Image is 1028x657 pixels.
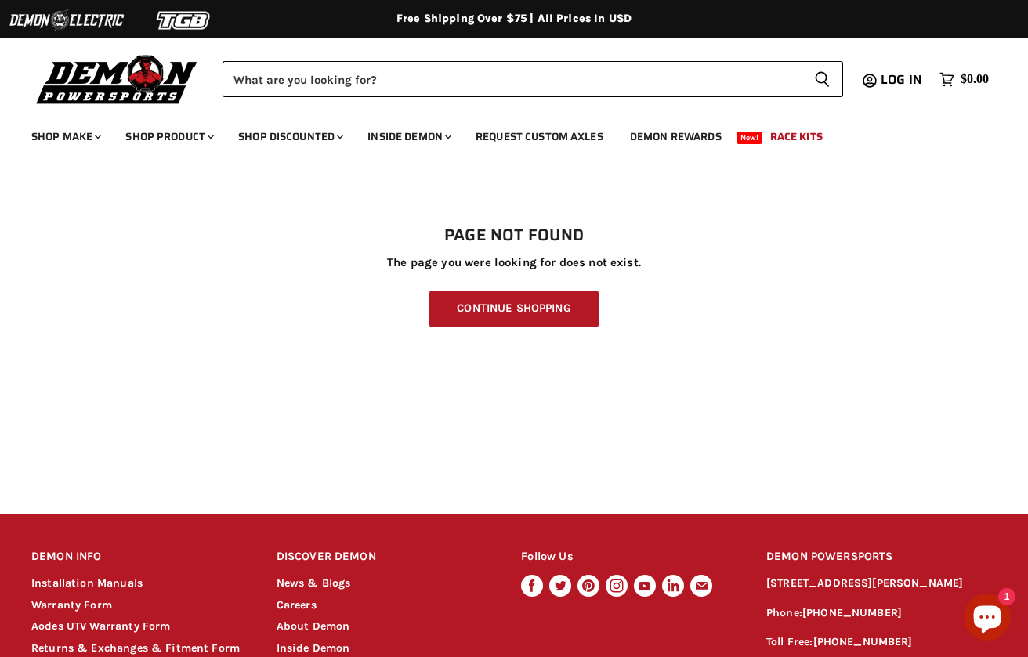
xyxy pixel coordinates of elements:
p: Toll Free: [766,634,997,652]
a: Returns & Exchanges & Fitment Form [31,641,240,655]
button: Search [802,61,843,97]
p: Phone: [766,605,997,623]
a: Shop Make [20,121,110,153]
a: Inside Demon [277,641,350,655]
a: Log in [874,73,932,87]
a: Shop Discounted [226,121,353,153]
a: $0.00 [932,68,997,91]
h2: Follow Us [521,539,737,576]
a: Shop Product [114,121,223,153]
p: [STREET_ADDRESS][PERSON_NAME] [766,575,997,593]
a: [PHONE_NUMBER] [813,635,913,648]
a: Request Custom Axles [464,121,615,153]
a: About Demon [277,619,350,633]
a: Aodes UTV Warranty Form [31,619,170,633]
span: Log in [881,70,922,89]
a: Careers [277,598,317,612]
form: Product [223,61,843,97]
span: New! [737,132,763,144]
p: The page you were looking for does not exist. [31,256,997,269]
img: Demon Electric Logo 2 [8,5,125,35]
h1: Page not found [31,226,997,245]
span: $0.00 [961,72,989,87]
a: Demon Rewards [618,121,733,153]
input: Search [223,61,802,97]
a: [PHONE_NUMBER] [802,606,902,619]
img: Demon Powersports [31,51,203,106]
a: Installation Manuals [31,576,143,590]
a: Inside Demon [356,121,461,153]
inbox-online-store-chat: Shopify online store chat [959,594,1015,644]
h2: DISCOVER DEMON [277,539,492,576]
a: Race Kits [758,121,834,153]
a: Warranty Form [31,598,112,612]
h2: DEMON POWERSPORTS [766,539,997,576]
a: Continue Shopping [429,291,598,327]
ul: Main menu [20,114,985,153]
img: TGB Logo 2 [125,5,243,35]
h2: DEMON INFO [31,539,247,576]
a: News & Blogs [277,576,351,590]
